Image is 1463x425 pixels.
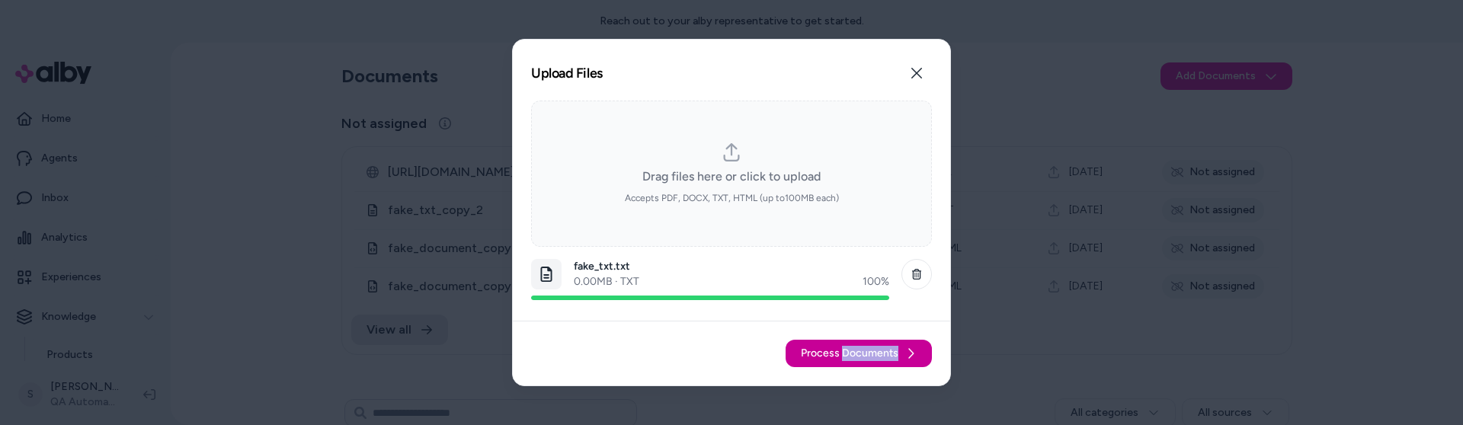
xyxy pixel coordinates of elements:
button: Process Documents [786,340,932,367]
li: dropzone-file-list-item [531,253,932,306]
ol: dropzone-file-list [531,253,932,367]
div: dropzone [531,101,932,247]
p: 0.00 MB · TXT [574,274,639,289]
div: 100 % [863,274,889,289]
span: Drag files here or click to upload [642,168,821,186]
span: Accepts PDF, DOCX, TXT, HTML (up to 100 MB each) [625,192,839,204]
h2: Upload Files [531,66,603,80]
span: Process Documents [801,346,898,361]
p: fake_txt.txt [574,259,889,274]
